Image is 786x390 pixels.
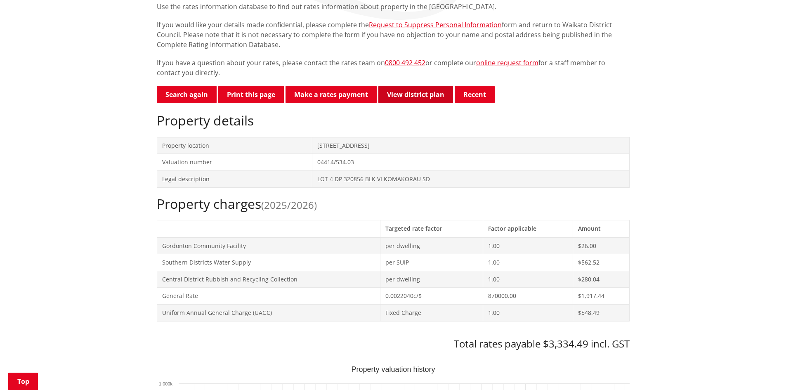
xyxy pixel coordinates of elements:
[573,271,629,288] td: $280.04
[380,304,483,321] td: Fixed Charge
[157,304,380,321] td: Uniform Annual General Charge (UAGC)
[8,373,38,390] a: Top
[312,170,630,187] td: LOT 4 DP 320856 BLK VI KOMAKORAU SD
[476,58,538,67] a: online request form
[385,58,425,67] a: 0800 492 452
[380,220,483,237] th: Targeted rate factor
[573,288,629,305] td: $1,917.44
[157,20,630,50] p: If you would like your details made confidential, please complete the form and return to Waikato ...
[157,2,630,12] p: Use the rates information database to find out rates information about property in the [GEOGRAPHI...
[573,237,629,254] td: $26.00
[157,271,380,288] td: Central District Rubbish and Recycling Collection
[380,254,483,271] td: per SUIP
[157,154,312,171] td: Valuation number
[312,137,630,154] td: [STREET_ADDRESS]
[351,365,435,373] text: Property valuation history
[573,220,629,237] th: Amount
[312,154,630,171] td: 04414/534.03
[157,196,630,212] h2: Property charges
[158,381,172,386] text: 1 000k
[157,170,312,187] td: Legal description
[455,86,495,103] button: Recent
[483,237,573,254] td: 1.00
[378,86,453,103] a: View district plan
[483,271,573,288] td: 1.00
[380,288,483,305] td: 0.0022040c/$
[157,86,217,103] a: Search again
[157,113,630,128] h2: Property details
[369,20,502,29] a: Request to Suppress Personal Information
[573,254,629,271] td: $562.52
[748,355,778,385] iframe: Messenger Launcher
[157,237,380,254] td: Gordonton Community Facility
[157,338,630,350] h3: Total rates payable $3,334.49 incl. GST
[483,220,573,237] th: Factor applicable
[483,304,573,321] td: 1.00
[573,304,629,321] td: $548.49
[483,254,573,271] td: 1.00
[380,237,483,254] td: per dwelling
[286,86,377,103] a: Make a rates payment
[218,86,284,103] button: Print this page
[157,254,380,271] td: Southern Districts Water Supply
[380,271,483,288] td: per dwelling
[157,58,630,78] p: If you have a question about your rates, please contact the rates team on or complete our for a s...
[483,288,573,305] td: 870000.00
[157,137,312,154] td: Property location
[157,288,380,305] td: General Rate
[261,198,317,212] span: (2025/2026)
